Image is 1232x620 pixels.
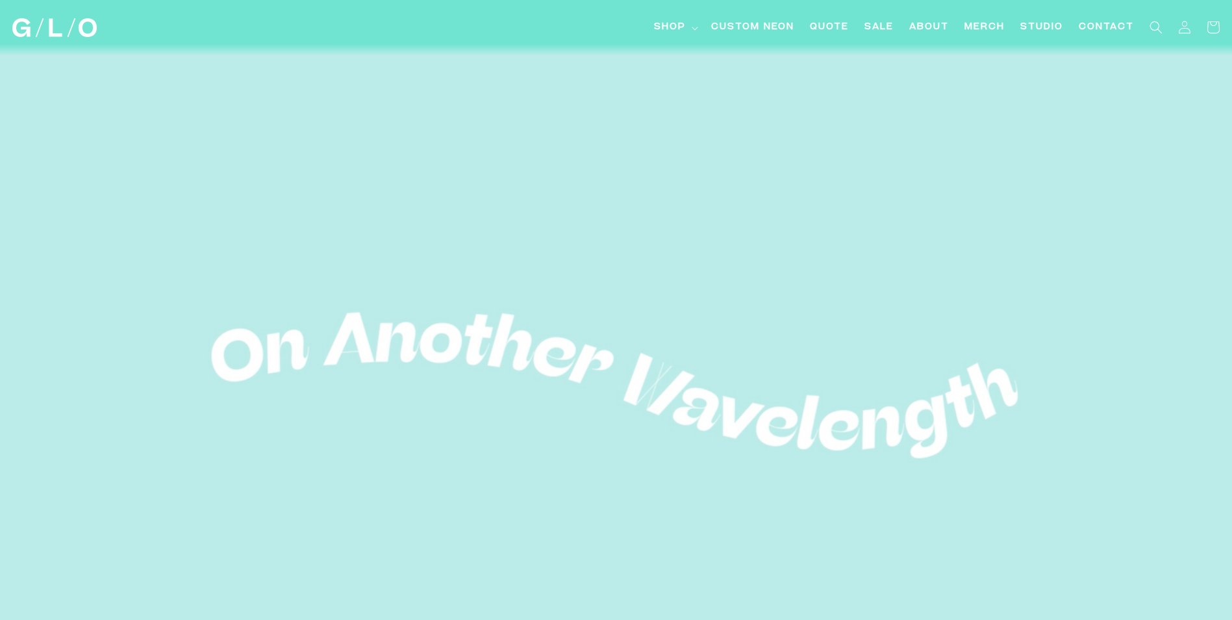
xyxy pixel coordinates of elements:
span: Merch [964,21,1005,34]
a: GLO Studio [7,14,101,42]
span: Studio [1020,21,1063,34]
span: Quote [810,21,849,34]
summary: Search [1142,13,1170,42]
span: Custom Neon [711,21,794,34]
span: Contact [1079,21,1134,34]
img: GLO Studio [12,18,97,37]
span: Shop [654,21,686,34]
a: Merch [957,13,1012,42]
a: Studio [1012,13,1071,42]
a: About [901,13,957,42]
span: SALE [864,21,894,34]
span: About [909,21,949,34]
a: Custom Neon [703,13,802,42]
a: SALE [857,13,901,42]
summary: Shop [646,13,703,42]
a: Contact [1071,13,1142,42]
a: Quote [802,13,857,42]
